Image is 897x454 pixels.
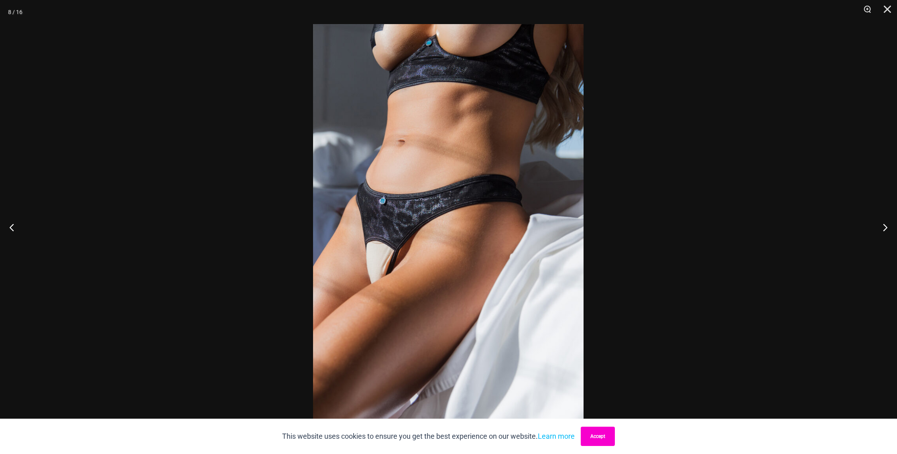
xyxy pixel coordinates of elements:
a: Learn more [538,432,575,440]
img: Nights Fall Silver Leopard 1036 Bra 6046 Thong 07 [313,24,584,430]
button: Accept [581,427,615,446]
p: This website uses cookies to ensure you get the best experience on our website. [282,430,575,442]
button: Next [867,207,897,247]
div: 8 / 16 [8,6,22,18]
